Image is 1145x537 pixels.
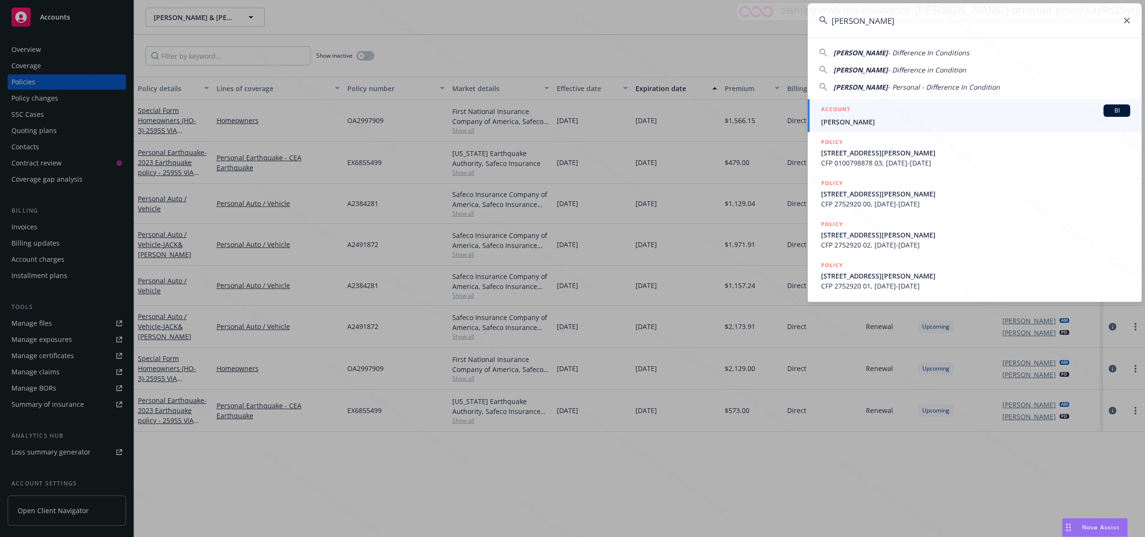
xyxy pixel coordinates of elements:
h5: POLICY [821,137,843,147]
span: - Personal - Difference In Condition [888,83,1000,92]
span: [PERSON_NAME] [833,83,888,92]
span: [PERSON_NAME] [833,48,888,57]
a: POLICY[STREET_ADDRESS][PERSON_NAME]CFP 2752920 00, [DATE]-[DATE] [808,173,1142,214]
span: [STREET_ADDRESS][PERSON_NAME] [821,230,1130,240]
button: Nova Assist [1062,518,1128,537]
span: CFP 0100798878 03, [DATE]-[DATE] [821,158,1130,168]
span: [PERSON_NAME] [821,117,1130,127]
h5: POLICY [821,178,843,188]
a: POLICY[STREET_ADDRESS][PERSON_NAME]CFP 0100798878 03, [DATE]-[DATE] [808,132,1142,173]
span: CFP 2752920 02, [DATE]-[DATE] [821,240,1130,250]
span: BI [1107,106,1126,115]
div: Drag to move [1062,518,1074,537]
h5: ACCOUNT [821,104,850,116]
span: CFP 2752920 00, [DATE]-[DATE] [821,199,1130,209]
a: POLICY[STREET_ADDRESS][PERSON_NAME]CFP 2752920 02, [DATE]-[DATE] [808,214,1142,255]
h5: POLICY [821,260,843,270]
span: Nova Assist [1082,523,1120,531]
span: - Difference In Conditions [888,48,969,57]
h5: POLICY [821,219,843,229]
span: - Difference in Condition [888,65,966,74]
span: [STREET_ADDRESS][PERSON_NAME] [821,271,1130,281]
span: [STREET_ADDRESS][PERSON_NAME] [821,189,1130,199]
a: POLICY[STREET_ADDRESS][PERSON_NAME]CFP 2752920 01, [DATE]-[DATE] [808,255,1142,296]
a: ACCOUNTBI[PERSON_NAME] [808,99,1142,132]
input: Search... [808,3,1142,38]
span: CFP 2752920 01, [DATE]-[DATE] [821,281,1130,291]
span: [PERSON_NAME] [833,65,888,74]
span: [STREET_ADDRESS][PERSON_NAME] [821,148,1130,158]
